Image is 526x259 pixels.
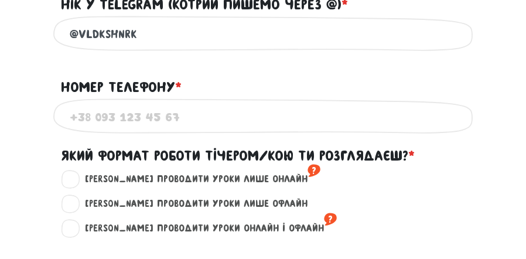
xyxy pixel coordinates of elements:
label: Який формат роботи тічером/кою ти розглядаєш? [61,145,415,167]
input: @engmogen [70,21,456,47]
sup: ? [308,161,320,180]
label: Номер телефону [61,76,182,98]
label: [PERSON_NAME] проводити уроки онлайн і офлайн [75,221,337,236]
label: [PERSON_NAME] проводити уроки лише онлайн [75,172,320,187]
input: +38 093 123 45 67 [70,104,456,130]
sup: ? [324,210,337,229]
label: [PERSON_NAME] проводити уроки лише офлайн [75,196,308,212]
